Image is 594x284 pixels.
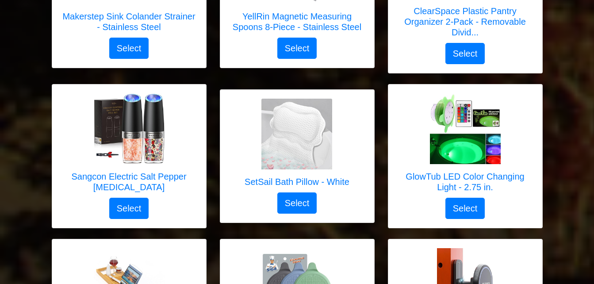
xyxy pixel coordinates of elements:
[397,93,533,198] a: GlowTub LED Color Changing Light - 2.75 in. GlowTub LED Color Changing Light - 2.75 in.
[397,6,533,38] h5: ClearSpace Plastic Pantry Organizer 2-Pack - Removable Divid...
[430,93,501,164] img: GlowTub LED Color Changing Light - 2.75 in.
[445,198,485,219] button: Select
[109,38,149,59] button: Select
[397,171,533,192] h5: GlowTub LED Color Changing Light - 2.75 in.
[229,11,365,32] h5: YellRin Magnetic Measuring Spoons 8-Piece - Stainless Steel
[61,171,197,192] h5: Sangcon Electric Salt Pepper [MEDICAL_DATA]
[61,11,197,32] h5: Makerstep Sink Colander Strainer - Stainless Steel
[61,93,197,198] a: Sangcon Electric Salt Pepper Grinder Sangcon Electric Salt Pepper [MEDICAL_DATA]
[445,43,485,64] button: Select
[277,192,317,214] button: Select
[109,198,149,219] button: Select
[245,177,349,187] h5: SetSail Bath Pillow - White
[261,99,332,169] img: SetSail Bath Pillow - White
[277,38,317,59] button: Select
[245,99,349,192] a: SetSail Bath Pillow - White SetSail Bath Pillow - White
[94,93,165,164] img: Sangcon Electric Salt Pepper Grinder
